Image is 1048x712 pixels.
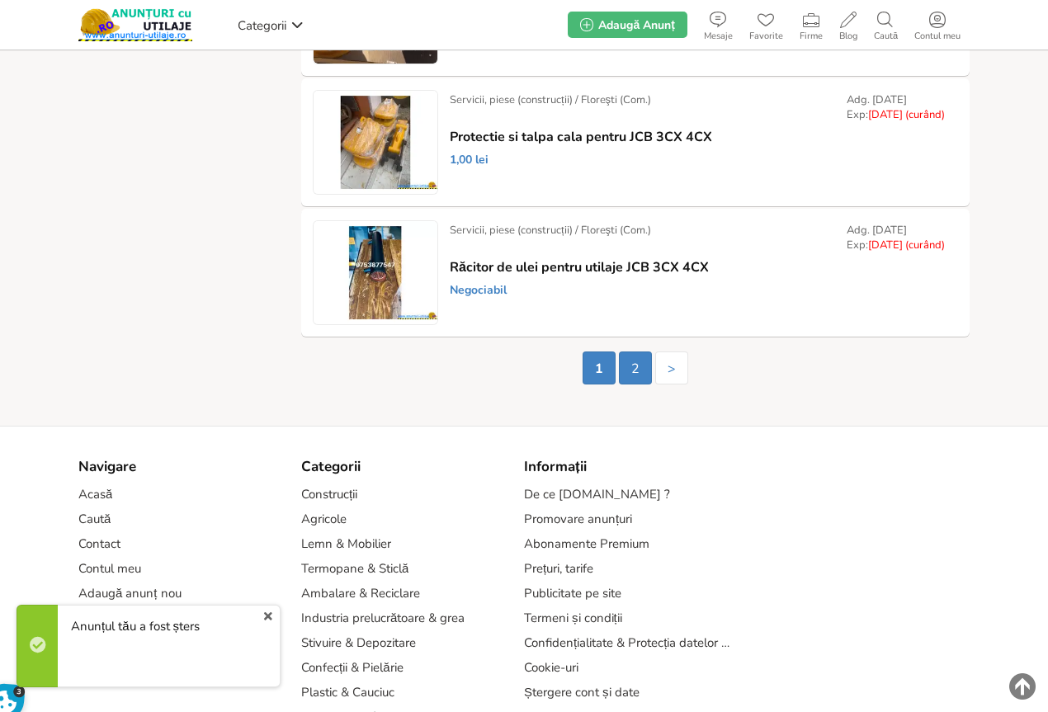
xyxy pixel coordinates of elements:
[78,586,182,601] a: Adaugă anunț nou
[524,611,622,625] a: Termeni și condiții
[568,12,687,38] a: Adaugă Anunț
[524,635,730,650] a: Confidențialitate & Protecția datelor (GDPR)
[791,8,831,41] a: Firme
[524,561,593,576] a: Prețuri, tarife
[301,512,347,526] a: Agricole
[301,611,465,625] a: Industria prelucrătoare & grea
[301,635,416,650] a: Stivuire & Depozitare
[78,460,285,474] div: Navigare
[598,17,674,33] span: Adaugă Anunț
[450,283,507,298] span: Negociabil
[866,8,906,41] a: Caută
[301,487,357,502] a: Construcții
[234,12,308,37] a: Categorii
[696,8,741,41] a: Mesaje
[257,606,279,626] a: x
[583,351,616,384] span: 1
[831,31,866,41] span: Blog
[301,586,420,601] a: Ambalare & Reciclare
[78,8,192,41] img: Anunturi-Utilaje.RO
[78,561,141,576] a: Contul meu
[78,512,111,526] a: Caută
[450,92,651,107] div: Servicii, piese (construcții) / Floreşti (Com.)
[524,536,649,551] a: Abonamente Premium
[868,107,945,122] span: [DATE] (curând)
[741,8,791,41] a: Favorite
[847,223,945,252] div: Adg. [DATE] Exp:
[524,685,640,700] a: Ștergere cont și date
[301,685,394,700] a: Plastic & Cauciuc
[524,460,730,474] div: Informații
[301,660,404,675] a: Confecții & Pielărie
[831,8,866,41] a: Blog
[696,31,741,41] span: Mesaje
[1009,673,1036,700] img: scroll-to-top.png
[524,586,621,601] a: Publicitate pe site
[17,605,281,687] div: Anunțul tău a fost șters
[906,31,969,41] span: Contul meu
[450,260,709,275] a: Răcitor de ulei pentru utilaje JCB 3CX 4CX
[13,686,26,698] span: 3
[868,238,945,252] span: [DATE] (curând)
[301,561,408,576] a: Termopane & Sticlă
[78,536,120,551] a: Contact
[450,130,712,144] a: Protectie si talpa cala pentru JCB 3CX 4CX
[238,17,286,34] span: Categorii
[847,92,945,122] div: Adg. [DATE] Exp:
[450,153,489,167] span: 1,00 lei
[78,487,112,502] a: Acasă
[301,536,391,551] a: Lemn & Mobilier
[524,512,632,526] a: Promovare anunțuri
[791,31,831,41] span: Firme
[866,31,906,41] span: Caută
[655,351,688,384] a: >
[450,223,651,238] div: Servicii, piese (construcții) / Floreşti (Com.)
[314,221,437,324] img: Răcitor de ulei pentru utilaje JCB 3CX 4CX
[524,660,578,675] a: Cookie-uri
[301,460,507,474] div: Categorii
[741,31,791,41] span: Favorite
[619,351,652,384] a: 2
[524,487,670,502] a: De ce [DOMAIN_NAME] ?
[314,91,437,194] img: Protectie si talpa cala pentru JCB 3CX 4CX
[906,8,969,41] a: Contul meu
